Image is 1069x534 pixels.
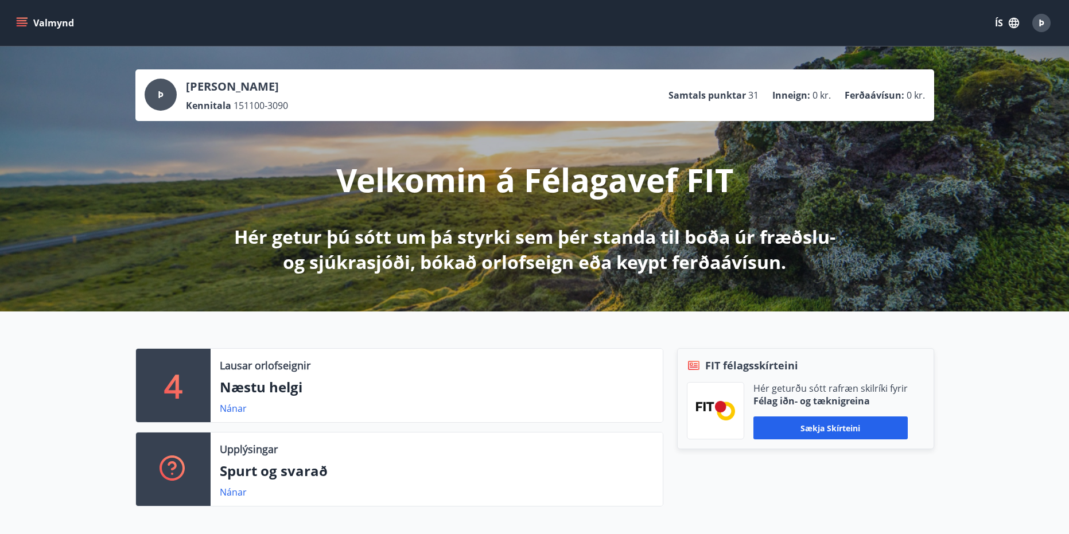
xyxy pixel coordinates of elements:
[1028,9,1055,37] button: Þ
[220,377,654,397] p: Næstu helgi
[772,89,810,102] p: Inneign :
[220,486,247,498] a: Nánar
[845,89,904,102] p: Ferðaávísun :
[220,461,654,481] p: Spurt og svarað
[813,89,831,102] span: 0 kr.
[748,89,759,102] span: 31
[705,358,798,373] span: FIT félagsskírteini
[668,89,746,102] p: Samtals punktar
[989,13,1025,33] button: ÍS
[232,224,838,275] p: Hér getur þú sótt um þá styrki sem þér standa til boða úr fræðslu- og sjúkrasjóði, bókað orlofsei...
[164,364,182,407] p: 4
[186,99,231,112] p: Kennitala
[753,416,908,439] button: Sækja skírteini
[220,442,278,457] p: Upplýsingar
[907,89,925,102] span: 0 kr.
[753,382,908,395] p: Hér geturðu sótt rafræn skilríki fyrir
[186,79,288,95] p: [PERSON_NAME]
[696,401,735,420] img: FPQVkF9lTnNbbaRSFyT17YYeljoOGk5m51IhT0bO.png
[220,402,247,415] a: Nánar
[753,395,908,407] p: Félag iðn- og tæknigreina
[14,13,79,33] button: menu
[1039,17,1044,29] span: Þ
[158,88,164,101] span: Þ
[234,99,288,112] span: 151100-3090
[220,358,310,373] p: Lausar orlofseignir
[336,158,733,201] p: Velkomin á Félagavef FIT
